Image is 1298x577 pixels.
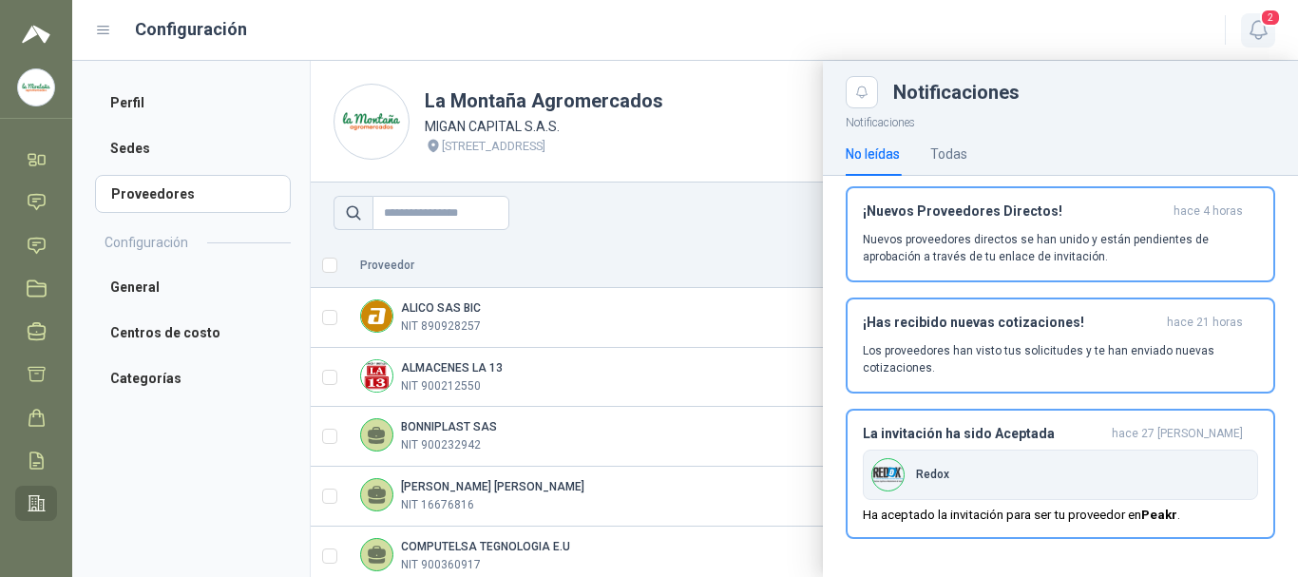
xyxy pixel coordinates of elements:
p: Nuevos proveedores directos se han unido y están pendientes de aprobación a través de tu enlace d... [863,231,1258,265]
h3: ¡Has recibido nuevas cotizaciones! [863,315,1159,331]
p: Ha aceptado la invitación para ser tu proveedor en . [863,508,1180,522]
h3: ¡Nuevos Proveedores Directos! [863,203,1166,220]
span: hace 21 horas [1167,315,1243,331]
p: Redox [916,468,949,481]
button: Close [846,76,878,108]
span: hace 27 [PERSON_NAME] [1112,426,1243,442]
img: Company Logo [872,459,904,490]
img: Company Logo [18,69,54,106]
p: Notificaciones [823,108,1298,132]
h3: La invitación ha sido Aceptada [863,426,1104,442]
div: Notificaciones [893,83,1275,102]
button: ¡Has recibido nuevas cotizaciones!hace 21 horas Los proveedores han visto tus solicitudes y te ha... [846,298,1275,394]
button: ¡Nuevos Proveedores Directos!hace 4 horas Nuevos proveedores directos se han unido y están pendie... [846,186,1275,282]
h1: Configuración [135,16,247,43]
button: La invitación ha sido Aceptadahace 27 [PERSON_NAME] Company LogoRedoxHa aceptado la invitación pa... [846,409,1275,539]
p: Los proveedores han visto tus solicitudes y te han enviado nuevas cotizaciones. [863,342,1258,376]
div: No leídas [846,144,900,164]
img: Logo peakr [22,23,50,46]
div: Todas [930,144,967,164]
span: hace 4 horas [1174,203,1243,220]
span: 2 [1260,9,1281,27]
button: 2 [1241,13,1275,48]
b: Peakr [1141,508,1177,522]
